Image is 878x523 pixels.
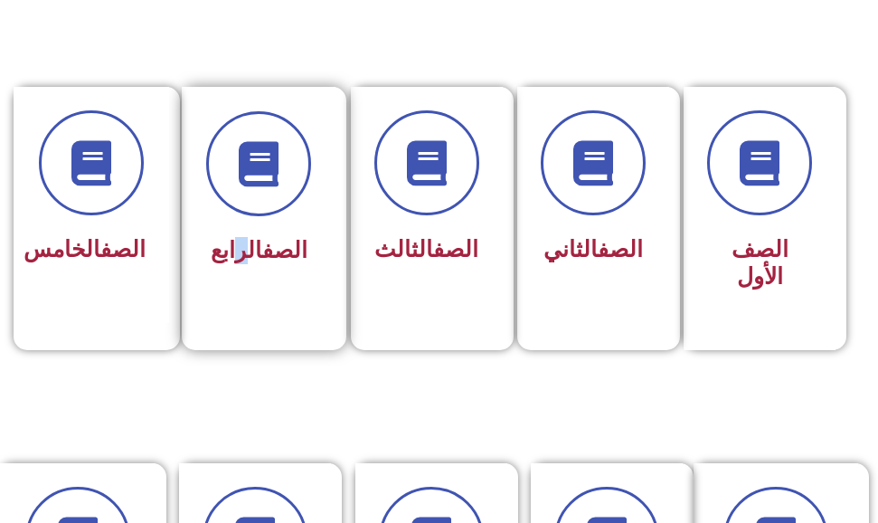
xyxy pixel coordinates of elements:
span: الصف الأول [732,236,788,290]
span: الرابع [211,237,307,263]
a: الصف [598,236,643,262]
span: الثاني [543,236,643,262]
a: الصف [433,236,478,262]
a: الصف [262,237,307,263]
a: الصف [100,236,146,262]
span: الثالث [374,236,478,262]
span: الخامس [24,236,146,262]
